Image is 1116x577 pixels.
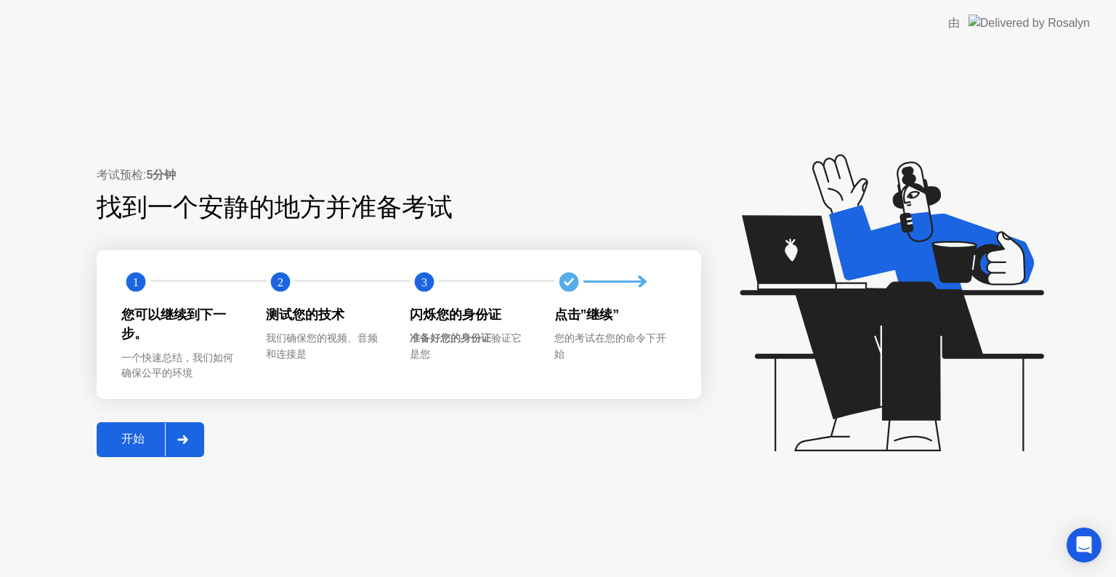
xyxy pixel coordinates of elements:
div: Open Intercom Messenger [1067,528,1101,562]
img: Delivered by Rosalyn [969,15,1090,31]
div: 开始 [101,432,165,447]
div: 测试您的技术 [266,305,387,324]
text: 1 [133,275,139,289]
div: 您可以继续到下一步。 [121,305,243,344]
div: 我们确保您的视频、音频和连接是 [266,331,387,362]
div: 找到一个安静的地方并准备考试 [97,188,609,227]
div: 闪烁您的身份证 [410,305,531,324]
div: 一个快速总结，我们如何确保公平的环境 [121,350,243,382]
b: 5分钟 [146,169,176,181]
div: 考试预检: [97,166,701,184]
button: 开始 [97,422,204,457]
div: 您的考试在您的命令下开始 [554,331,676,362]
div: 由 [948,15,960,32]
div: 点击”继续” [554,305,676,324]
b: 准备好您的身份证 [410,332,491,344]
text: 3 [421,275,427,289]
div: 验证它是您 [410,331,531,362]
text: 2 [277,275,283,289]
